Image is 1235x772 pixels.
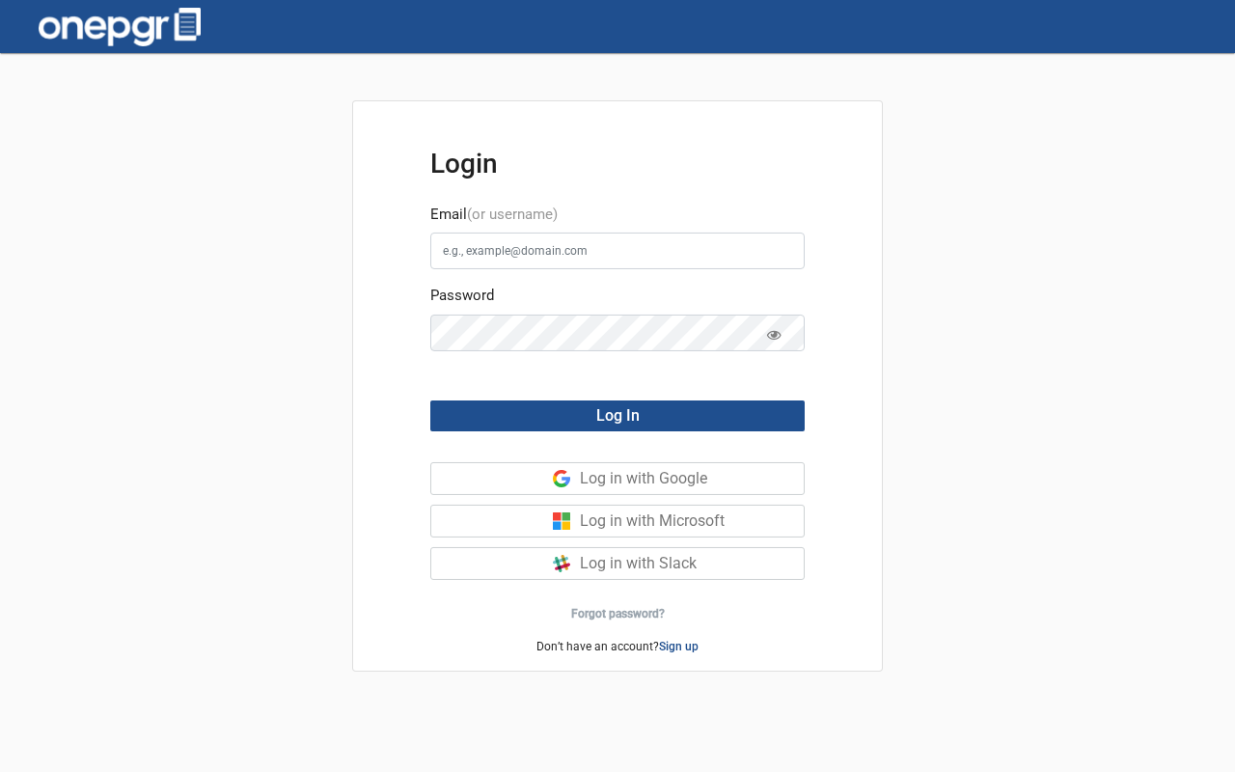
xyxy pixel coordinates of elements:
input: e.g., example@domain.com [430,233,805,269]
div: Log in with Slack [580,548,804,579]
button: Log In [430,400,805,431]
img: one-pgr-logo-white.svg [39,8,201,46]
label: Password [430,285,494,307]
p: Don’t have an account? [353,638,882,655]
h3: Login [430,148,805,180]
label: Email [430,204,558,226]
span: Log In [596,406,640,425]
a: Forgot password? [571,607,665,620]
a: Sign up [659,640,699,653]
span: (or username) [467,206,558,223]
div: Log in with Google [580,463,804,494]
div: Log in with Microsoft [580,506,804,537]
